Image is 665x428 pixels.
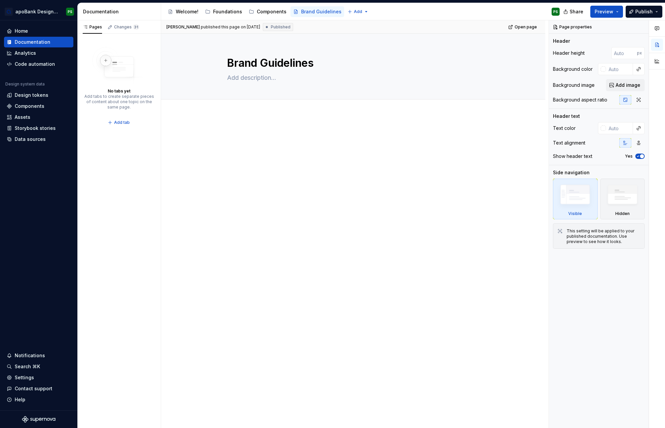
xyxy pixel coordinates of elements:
[22,416,55,423] svg: Supernova Logo
[133,24,139,30] span: 31
[346,7,371,16] button: Add
[4,112,73,123] a: Assets
[4,383,73,394] button: Contact support
[4,394,73,405] button: Help
[257,8,286,15] div: Components
[4,90,73,100] a: Design tokens
[570,8,583,15] span: Share
[4,123,73,134] a: Storybook stories
[83,24,102,30] div: Pages
[590,6,623,18] button: Preview
[84,94,154,110] div: Add tabs to create separate pieces of content about one topic on the same page.
[271,24,290,30] span: Published
[506,22,540,32] a: Open page
[553,38,570,44] div: Header
[114,120,130,125] span: Add tab
[15,92,48,98] div: Design tokens
[290,6,344,17] a: Brand Guidelines
[114,24,139,30] div: Changes
[165,6,201,17] a: Welcome!
[615,211,630,216] div: Hidden
[354,9,362,14] span: Add
[5,8,13,16] img: e2a5b078-0b6a-41b7-8989-d7f554be194d.png
[553,113,580,120] div: Header text
[15,61,55,67] div: Code automation
[553,125,576,132] div: Text color
[1,4,76,19] button: apoBank DesignsystemPS
[4,59,73,69] a: Code automation
[635,8,653,15] span: Publish
[4,350,73,361] button: Notifications
[201,24,260,30] div: published this page on [DATE]
[15,125,56,132] div: Storybook stories
[553,66,593,72] div: Background color
[626,6,662,18] button: Publish
[5,81,45,87] div: Design system data
[4,37,73,47] a: Documentation
[553,82,595,88] div: Background image
[15,385,52,392] div: Contact support
[553,9,558,14] div: PS
[166,24,200,30] span: [PERSON_NAME]
[611,47,637,59] input: Auto
[553,140,585,146] div: Text alignment
[4,372,73,383] a: Settings
[560,6,588,18] button: Share
[202,6,245,17] a: Foundations
[637,50,642,56] p: px
[213,8,242,15] div: Foundations
[553,179,598,219] div: Visible
[83,8,158,15] div: Documentation
[108,88,130,94] div: No tabs yet
[4,361,73,372] button: Search ⌘K
[568,211,582,216] div: Visible
[15,136,46,143] div: Data sources
[176,8,198,15] div: Welcome!
[606,122,633,134] input: Auto
[15,103,44,110] div: Components
[553,153,592,160] div: Show header text
[4,134,73,145] a: Data sources
[165,5,344,18] div: Page tree
[4,48,73,58] a: Analytics
[553,169,590,176] div: Side navigation
[595,8,613,15] span: Preview
[15,352,45,359] div: Notifications
[15,39,50,45] div: Documentation
[4,101,73,112] a: Components
[606,79,645,91] button: Add image
[616,82,640,88] span: Add image
[15,363,40,370] div: Search ⌘K
[553,50,585,56] div: Header height
[15,114,30,121] div: Assets
[106,118,133,127] button: Add tab
[246,6,289,17] a: Components
[15,8,58,15] div: apoBank Designsystem
[515,24,537,30] span: Open page
[625,154,633,159] label: Yes
[15,28,28,34] div: Home
[15,374,34,381] div: Settings
[15,396,25,403] div: Help
[4,26,73,36] a: Home
[68,9,72,14] div: PS
[600,179,645,219] div: Hidden
[15,50,36,56] div: Analytics
[553,96,607,103] div: Background aspect ratio
[301,8,342,15] div: Brand Guidelines
[567,228,640,244] div: This setting will be applied to your published documentation. Use preview to see how it looks.
[606,63,633,75] input: Auto
[226,55,478,71] textarea: Brand Guidelines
